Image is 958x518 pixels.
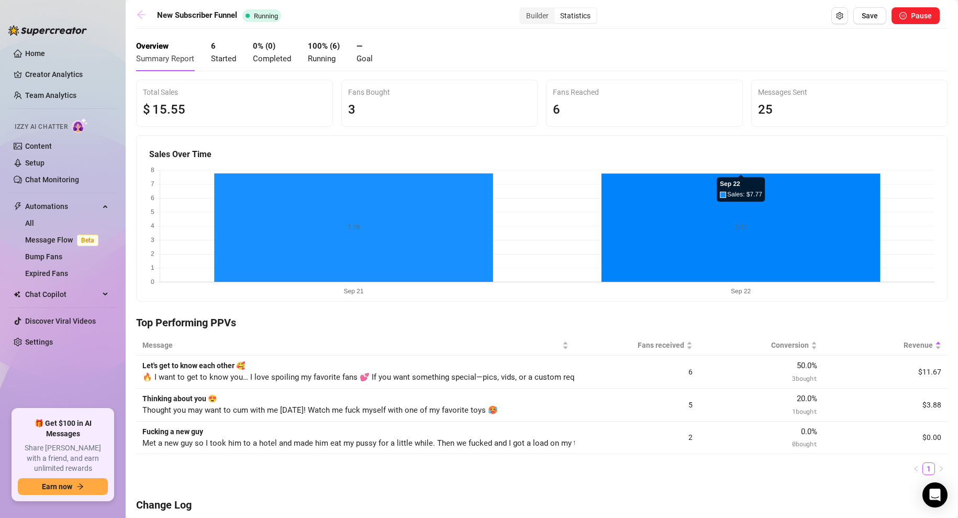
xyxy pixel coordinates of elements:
[357,54,373,63] span: Goal
[152,102,167,117] span: 15
[25,317,96,325] a: Discover Viral Videos
[136,9,147,20] span: arrow-left
[157,10,237,20] strong: New Subscriber Funnel
[910,462,922,475] li: Previous Page
[142,361,245,370] strong: Let's get to know each other 🥰
[831,7,848,24] button: Open Exit Rules
[25,338,53,346] a: Settings
[758,86,941,98] div: Messages Sent
[25,269,68,278] a: Expired Fans
[938,466,944,472] span: right
[136,498,948,512] h4: Change Log
[136,315,948,330] h4: Top Performing PPVs
[705,339,808,351] span: Conversion
[136,9,152,22] a: arrow-left
[797,394,817,403] span: 20.0 %
[922,462,935,475] li: 1
[823,422,948,455] td: $0.00
[520,8,554,23] div: Builder
[910,462,922,475] button: left
[211,54,236,63] span: Started
[25,252,62,261] a: Bump Fans
[8,25,87,36] img: logo-BBDzfeDw.svg
[136,335,575,356] th: Message
[25,286,99,303] span: Chat Copilot
[801,427,817,436] span: 0.0 %
[892,7,940,24] button: Pause
[14,291,20,298] img: Chat Copilot
[853,7,886,24] button: Save Flow
[211,41,216,51] strong: 6
[25,49,45,58] a: Home
[25,91,76,100] a: Team Analytics
[142,427,203,436] strong: Fucking a new guy
[308,54,336,63] span: Running
[554,8,596,23] div: Statistics
[575,389,699,422] td: 5
[25,142,52,150] a: Content
[136,54,194,63] span: Summary Report
[923,463,934,475] a: 1
[136,41,169,51] strong: Overview
[143,86,326,98] div: Total Sales
[911,12,932,20] span: Pause
[25,66,109,83] a: Creator Analytics
[25,198,99,215] span: Automations
[553,86,736,98] div: Fans Reached
[792,407,817,415] span: 1 bought
[25,236,103,244] a: Message FlowBeta
[792,374,817,382] span: 3 bought
[253,54,291,63] span: Completed
[76,483,84,490] span: arrow-right
[25,175,79,184] a: Chat Monitoring
[699,335,823,356] th: Conversion
[913,466,919,472] span: left
[142,438,667,448] span: Met a new guy so I took him to a hotel and made him eat my pussy for a little while. Then we fuck...
[823,356,948,389] td: $11.67
[357,41,362,51] strong: —
[823,389,948,422] td: $3.88
[823,335,948,356] th: Revenue
[862,12,878,20] span: Save
[792,439,817,448] span: 0 bought
[142,394,217,403] strong: Thinking about you 😍
[899,12,907,19] span: pause-circle
[143,100,150,120] span: $
[348,86,531,98] div: Fans Bought
[553,102,560,117] span: 6
[758,102,773,117] span: 25
[308,41,340,51] strong: 100 % ( 6 )
[15,122,68,132] span: Izzy AI Chatter
[167,102,185,117] span: .55
[142,339,560,351] span: Message
[253,41,275,51] strong: 0 % ( 0 )
[25,159,44,167] a: Setup
[922,482,948,508] div: Open Intercom Messenger
[18,478,108,495] button: Earn nowarrow-right
[935,462,948,475] button: right
[836,12,843,19] span: setting
[18,443,108,474] span: Share [PERSON_NAME] with a friend, and earn unlimited rewards
[77,235,98,246] span: Beta
[149,148,934,161] h5: Sales Over Time
[142,405,498,415] span: Thought you may want to cum with me [DATE]! Watch me fuck myself with one of my favorite toys 🥵
[575,422,699,455] td: 2
[830,339,933,351] span: Revenue
[25,219,34,227] a: All
[575,335,699,356] th: Fans received
[18,418,108,439] span: 🎁 Get $100 in AI Messages
[935,462,948,475] li: Next Page
[72,118,88,133] img: AI Chatter
[348,102,355,117] span: 3
[254,12,278,20] span: Running
[581,339,684,351] span: Fans received
[575,356,699,389] td: 6
[519,7,597,24] div: segmented control
[797,361,817,370] span: 50.0 %
[14,202,22,211] span: thunderbolt
[42,482,72,491] span: Earn now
